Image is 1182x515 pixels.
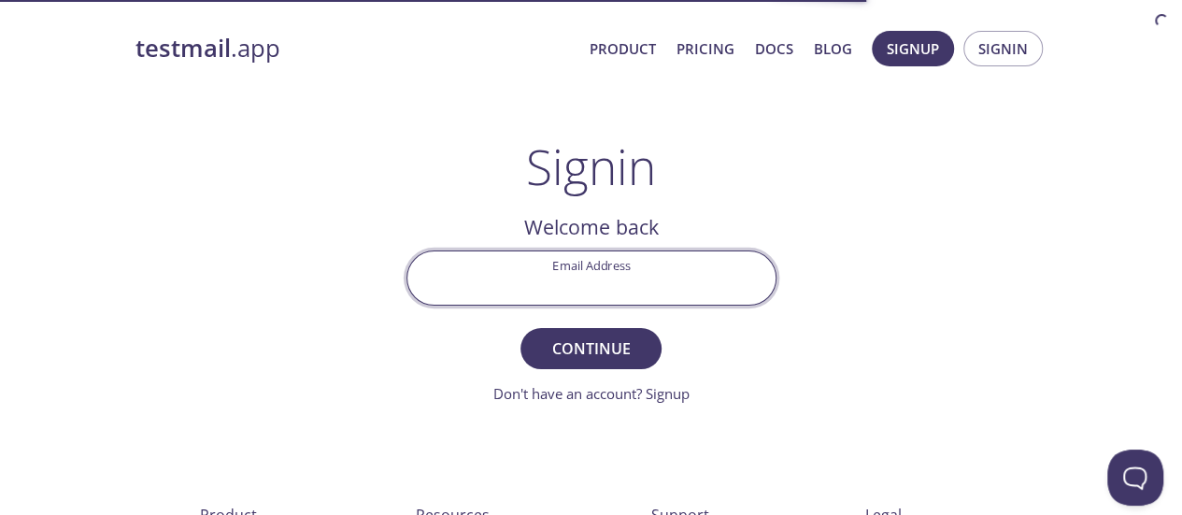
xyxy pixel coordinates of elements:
a: Don't have an account? Signup [493,384,690,403]
button: Continue [520,328,661,369]
h2: Welcome back [406,211,776,243]
a: testmail.app [135,33,575,64]
button: Signup [872,31,954,66]
strong: testmail [135,32,231,64]
span: Continue [541,336,640,362]
button: Signin [963,31,1043,66]
a: Docs [755,36,793,61]
span: Signin [978,36,1028,61]
h1: Signin [526,138,656,194]
a: Blog [814,36,852,61]
iframe: Help Scout Beacon - Open [1107,450,1163,506]
span: Signup [887,36,939,61]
